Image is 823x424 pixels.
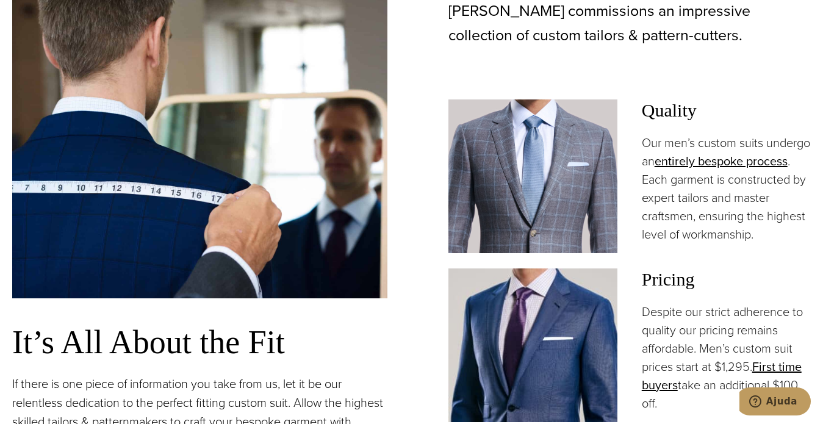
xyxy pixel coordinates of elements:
p: Despite our strict adherence to quality our pricing remains affordable. Men’s custom suit prices ... [642,303,811,412]
iframe: Abre um widget para que você possa conversar por chat com um de nossos agentes [739,387,811,418]
h3: Pricing [642,268,811,290]
h3: Quality [642,99,811,121]
a: entirely bespoke process [655,152,788,170]
img: Client in Zegna grey windowpane bespoke suit with white shirt and light blue tie. [448,99,617,253]
img: Client in blue solid custom made suit with white shirt and navy tie. Fabric by Scabal. [448,268,617,422]
p: Our men’s custom suits undergo an . Each garment is constructed by expert tailors and master craf... [642,134,811,243]
a: First time buyers [642,358,802,394]
h3: It’s All About the Fit [12,323,387,362]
